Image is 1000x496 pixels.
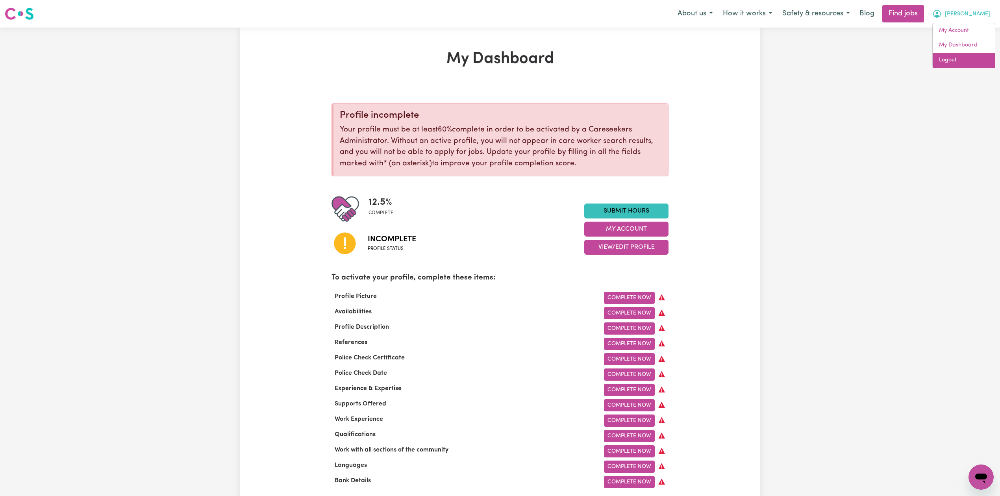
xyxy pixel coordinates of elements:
[933,38,995,53] a: My Dashboard
[331,431,379,438] span: Qualifications
[331,339,370,346] span: References
[777,6,855,22] button: Safety & resources
[604,307,655,319] a: Complete Now
[368,245,416,252] span: Profile status
[5,5,34,23] a: Careseekers logo
[604,476,655,488] a: Complete Now
[932,23,995,68] div: My Account
[5,7,34,21] img: Careseekers logo
[369,209,393,217] span: complete
[331,416,386,422] span: Work Experience
[331,355,408,361] span: Police Check Certificate
[933,23,995,38] a: My Account
[331,462,370,468] span: Languages
[369,195,400,223] div: Profile completeness: 12.5%
[604,384,655,396] a: Complete Now
[927,6,995,22] button: My Account
[331,477,374,484] span: Bank Details
[584,240,669,255] button: View/Edit Profile
[331,370,390,376] span: Police Check Date
[331,309,375,315] span: Availabilities
[368,233,416,245] span: Incomplete
[331,401,389,407] span: Supports Offered
[604,292,655,304] a: Complete Now
[340,124,662,170] p: Your profile must be at least complete in order to be activated by a Careseekers Administrator. W...
[604,430,655,442] a: Complete Now
[438,126,452,133] u: 60%
[340,110,662,121] div: Profile incomplete
[604,399,655,411] a: Complete Now
[331,293,380,300] span: Profile Picture
[331,324,392,330] span: Profile Description
[604,415,655,427] a: Complete Now
[369,195,393,209] span: 12.5 %
[604,322,655,335] a: Complete Now
[945,10,990,19] span: [PERSON_NAME]
[331,272,669,284] p: To activate your profile, complete these items:
[855,5,879,22] a: Blog
[604,353,655,365] a: Complete Now
[331,385,405,392] span: Experience & Expertise
[604,338,655,350] a: Complete Now
[584,204,669,218] a: Submit Hours
[331,50,669,68] h1: My Dashboard
[383,160,432,167] span: an asterisk
[933,53,995,68] a: Logout
[331,447,452,453] span: Work with all sections of the community
[718,6,777,22] button: How it works
[604,368,655,381] a: Complete Now
[969,465,994,490] iframe: Button to launch messaging window
[672,6,718,22] button: About us
[604,445,655,457] a: Complete Now
[604,461,655,473] a: Complete Now
[882,5,924,22] a: Find jobs
[584,222,669,237] button: My Account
